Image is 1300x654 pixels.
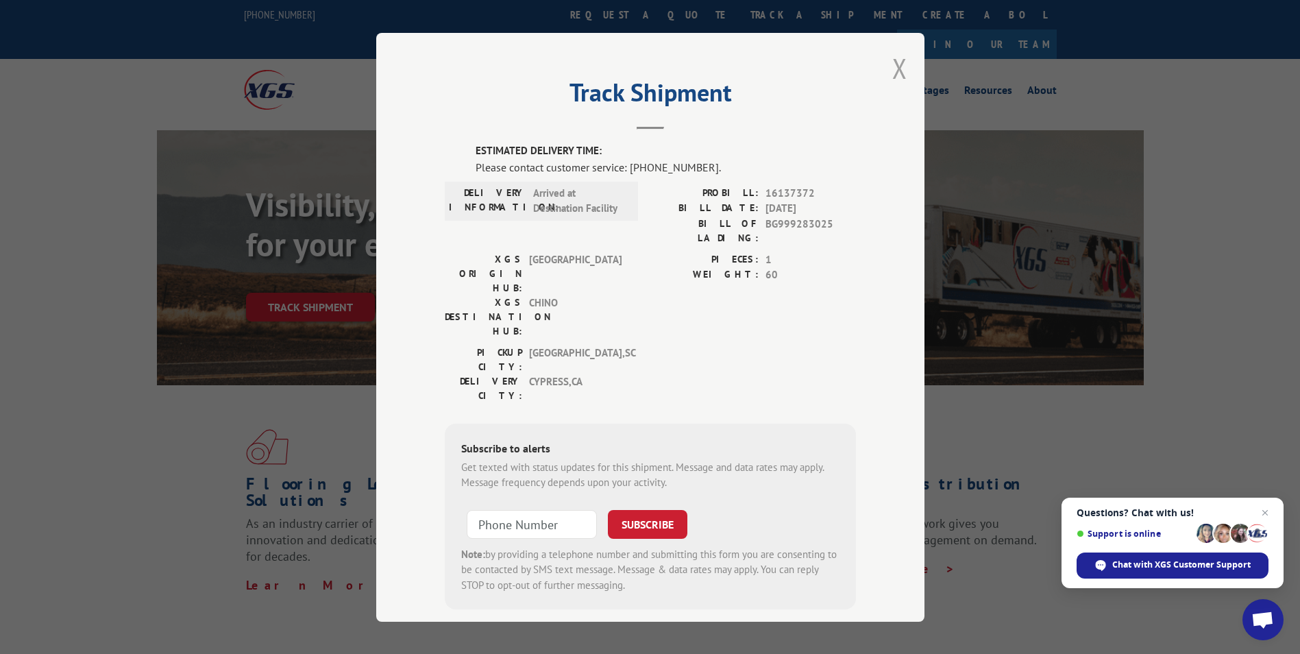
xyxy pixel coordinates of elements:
span: 60 [765,267,856,283]
div: Subscribe to alerts [461,439,839,459]
span: Chat with XGS Customer Support [1112,559,1251,571]
span: [GEOGRAPHIC_DATA] , SC [529,345,622,374]
label: WEIGHT: [650,267,759,283]
label: PIECES: [650,252,759,267]
button: SUBSCRIBE [608,509,687,538]
span: CYPRESS , CA [529,374,622,402]
label: XGS DESTINATION HUB: [445,295,522,338]
span: Support is online [1077,529,1192,539]
span: Questions? Chat with us! [1077,507,1268,518]
input: Phone Number [467,509,597,538]
label: BILL DATE: [650,201,759,217]
h2: Track Shipment [445,83,856,109]
label: PICKUP CITY: [445,345,522,374]
span: CHINO [529,295,622,338]
label: BILL OF LADING: [650,216,759,245]
div: by providing a telephone number and submitting this form you are consenting to be contacted by SM... [461,546,839,593]
label: ESTIMATED DELIVERY TIME: [476,143,856,159]
div: Please contact customer service: [PHONE_NUMBER]. [476,158,856,175]
span: BG999283025 [765,216,856,245]
span: [GEOGRAPHIC_DATA] [529,252,622,295]
span: Chat with XGS Customer Support [1077,553,1268,579]
strong: Note: [461,547,485,560]
span: 16137372 [765,185,856,201]
div: Get texted with status updates for this shipment. Message and data rates may apply. Message frequ... [461,459,839,490]
label: PROBILL: [650,185,759,201]
label: DELIVERY INFORMATION: [449,185,526,216]
span: [DATE] [765,201,856,217]
label: XGS ORIGIN HUB: [445,252,522,295]
button: Close modal [892,50,907,86]
span: 1 [765,252,856,267]
span: Arrived at Destination Facility [533,185,626,216]
label: DELIVERY CITY: [445,374,522,402]
a: Open chat [1242,599,1284,640]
